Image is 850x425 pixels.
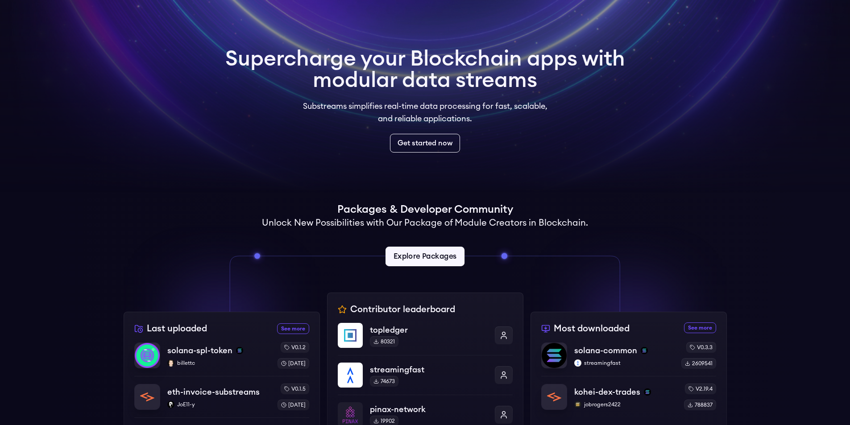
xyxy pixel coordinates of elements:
a: See more most downloaded packages [684,322,716,333]
div: 74673 [370,376,398,387]
a: topledgertopledger80321 [338,323,513,355]
a: Explore Packages [386,247,464,266]
img: kohei-dex-trades [542,384,567,409]
h1: Packages & Developer Community [337,202,513,217]
img: billettc [167,359,174,367]
a: solana-commonsolana-commonsolanastreamingfaststreamingfastv0.3.32609541 [541,342,716,376]
img: solana [644,388,651,396]
p: JoE11-y [167,401,270,408]
p: streamingfast [574,359,674,367]
a: See more recently uploaded packages [277,323,309,334]
p: billettc [167,359,270,367]
img: solana [641,347,648,354]
p: pinax-network [370,403,488,416]
a: solana-spl-tokensolana-spl-tokensolanabillettcbillettcv0.1.2[DATE] [134,342,309,376]
p: eth-invoice-substreams [167,386,260,398]
p: streamingfast [370,363,488,376]
a: Get started now [390,134,460,153]
img: JoE11-y [167,401,174,408]
p: Substreams simplifies real-time data processing for fast, scalable, and reliable applications. [297,100,554,125]
a: kohei-dex-tradeskohei-dex-tradessolanajobrogers2422jobrogers2422v2.19.4788837 [541,376,716,410]
h1: Supercharge your Blockchain apps with modular data streams [225,48,625,91]
p: topledger [370,324,488,336]
div: v0.1.2 [281,342,309,353]
img: solana [236,347,243,354]
h2: Unlock New Possibilities with Our Package of Module Creators in Blockchain. [262,217,588,229]
img: solana-spl-token [135,343,160,368]
div: 2609541 [681,358,716,369]
div: 788837 [684,400,716,410]
p: kohei-dex-trades [574,386,640,398]
div: v0.3.3 [686,342,716,353]
img: topledger [338,323,363,348]
div: v2.19.4 [685,384,716,394]
div: v0.1.5 [281,384,309,394]
p: solana-common [574,344,637,357]
img: jobrogers2422 [574,401,581,408]
div: 80321 [370,336,398,347]
a: eth-invoice-substreamseth-invoice-substreamsJoE11-yJoE11-yv0.1.5[DATE] [134,376,309,417]
img: streamingfast [338,363,363,388]
img: solana-common [542,343,567,368]
a: streamingfaststreamingfast74673 [338,355,513,395]
img: eth-invoice-substreams [135,384,160,409]
img: streamingfast [574,359,581,367]
p: solana-spl-token [167,344,232,357]
div: [DATE] [278,358,309,369]
p: jobrogers2422 [574,401,677,408]
div: [DATE] [278,400,309,410]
